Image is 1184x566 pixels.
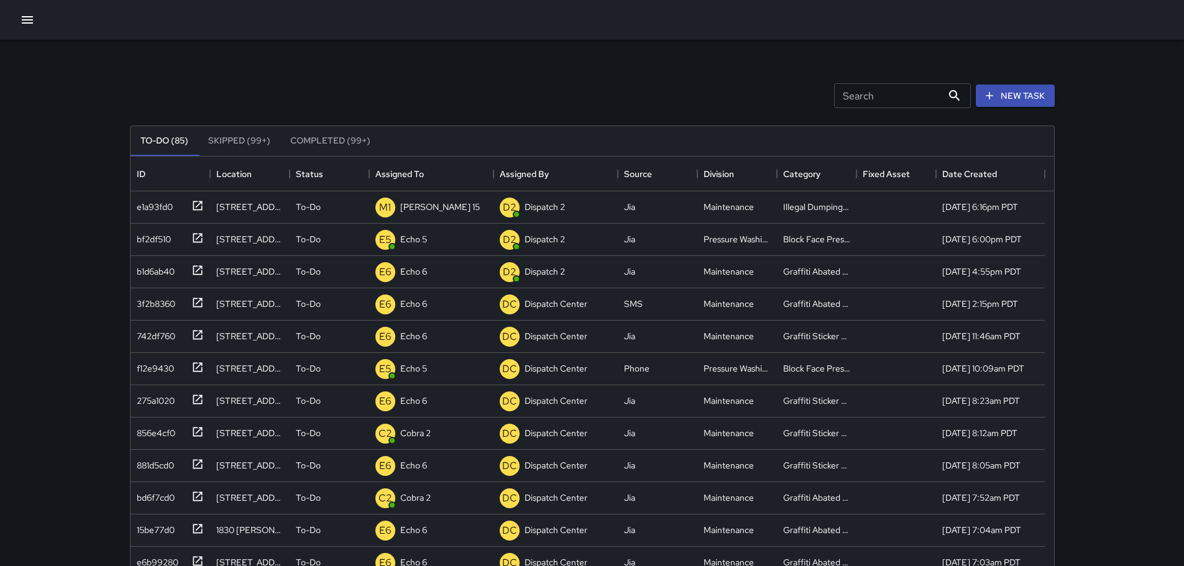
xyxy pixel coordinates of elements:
p: E6 [379,523,392,538]
div: f12e9430 [132,357,174,375]
div: 742df760 [132,325,175,342]
div: Jia [624,330,635,342]
div: 9/10/2025, 8:23am PDT [942,395,1020,407]
div: Maintenance [704,427,754,439]
div: Division [704,157,734,191]
div: Graffiti Abated Large [783,265,850,278]
div: Pressure Washing [704,233,771,245]
p: Echo 6 [400,459,427,472]
div: Maintenance [704,491,754,504]
div: 3f2b8360 [132,293,175,310]
div: Jia [624,491,635,504]
div: ID [137,157,145,191]
div: Fixed Asset [856,157,936,191]
div: 2100 Webster Street [216,233,283,245]
p: DC [502,426,517,441]
div: 1350 Franklin Street [216,201,283,213]
p: To-Do [296,298,321,310]
div: Maintenance [704,201,754,213]
div: Location [210,157,290,191]
p: To-Do [296,265,321,278]
p: Echo 6 [400,330,427,342]
div: Phone [624,362,649,375]
div: 9/10/2025, 11:46am PDT [942,330,1021,342]
div: Jia [624,233,635,245]
p: Dispatch Center [525,427,587,439]
div: bd6f7cd0 [132,486,175,504]
p: Dispatch 2 [525,233,565,245]
p: DC [502,297,517,312]
p: Echo 6 [400,395,427,407]
div: 881d5cd0 [132,454,174,472]
p: Dispatch Center [525,459,587,472]
p: D2 [503,232,516,247]
div: bf2df510 [132,228,171,245]
div: Jia [624,524,635,536]
p: Dispatch Center [525,298,587,310]
div: 9/10/2025, 10:09am PDT [942,362,1024,375]
div: Assigned By [493,157,618,191]
div: Illegal Dumping Removed [783,201,850,213]
p: To-Do [296,459,321,472]
div: Assigned By [500,157,549,191]
div: Maintenance [704,459,754,472]
div: 440 11th Street [216,265,283,278]
div: Jia [624,427,635,439]
div: e1a93fd0 [132,196,173,213]
div: 440 11th Street [216,395,283,407]
div: Pressure Washing [704,362,771,375]
div: Maintenance [704,524,754,536]
div: Graffiti Abated Large [783,298,850,310]
div: 856e4cf0 [132,422,175,439]
p: D2 [503,265,516,280]
div: Status [296,157,323,191]
div: Location [216,157,252,191]
p: To-Do [296,362,321,375]
p: DC [502,459,517,473]
div: 1830 Webster Street [216,524,283,536]
p: Dispatch Center [525,524,587,536]
p: Echo 6 [400,524,427,536]
div: Block Face Pressure Washed [783,233,850,245]
p: Echo 5 [400,362,427,375]
div: Source [618,157,697,191]
div: Maintenance [704,395,754,407]
div: Maintenance [704,330,754,342]
p: DC [502,329,517,344]
p: Echo 6 [400,298,427,310]
p: DC [502,394,517,409]
p: Dispatch 2 [525,201,565,213]
div: 275a1020 [132,390,175,407]
p: Dispatch Center [525,330,587,342]
div: 1900 Webster Street [216,298,283,310]
p: C2 [379,426,392,441]
div: Jia [624,395,635,407]
p: DC [502,523,517,538]
button: Skipped (99+) [198,126,280,156]
div: Maintenance [704,265,754,278]
div: 9/10/2025, 7:04am PDT [942,524,1021,536]
div: Graffiti Sticker Abated Small [783,459,850,472]
p: E6 [379,459,392,473]
div: Graffiti Sticker Abated Small [783,330,850,342]
p: DC [502,362,517,377]
div: Jia [624,459,635,472]
p: Dispatch 2 [525,265,565,278]
div: Graffiti Sticker Abated Small [783,427,850,439]
div: Jia [624,201,635,213]
p: To-Do [296,491,321,504]
div: Jia [624,265,635,278]
div: 9/10/2025, 8:12am PDT [942,427,1017,439]
p: E6 [379,394,392,409]
div: 824 Franklin Street [216,427,283,439]
p: To-Do [296,233,321,245]
button: Completed (99+) [280,126,380,156]
p: To-Do [296,524,321,536]
div: Graffiti Abated Large [783,524,850,536]
p: E6 [379,265,392,280]
div: Date Created [942,157,997,191]
div: Date Created [936,157,1045,191]
div: Status [290,157,369,191]
p: E5 [379,232,392,247]
div: Graffiti Sticker Abated Small [783,395,850,407]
